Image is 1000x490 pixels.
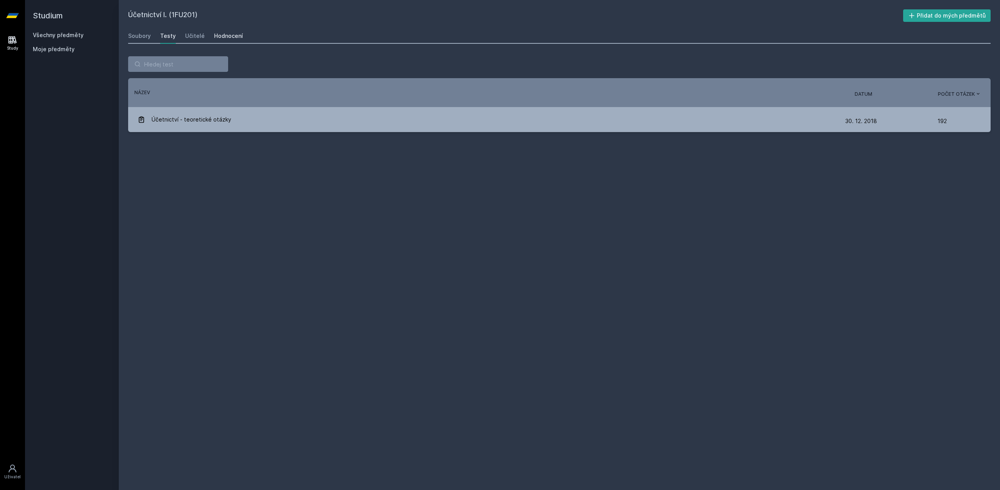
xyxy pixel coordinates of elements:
[128,32,151,40] div: Soubory
[128,9,903,22] h2: Účetnictví I. (1FU201)
[855,91,872,98] button: Datum
[2,31,23,55] a: Study
[160,32,176,40] div: Testy
[128,56,228,72] input: Hledej test
[4,474,21,480] div: Uživatel
[128,107,991,132] a: Účetnictví - teoretické otázky 30. 12. 2018 192
[938,91,981,98] button: Počet otázek
[128,28,151,44] a: Soubory
[938,91,975,98] span: Počet otázek
[2,460,23,484] a: Uživatel
[33,32,84,38] a: Všechny předměty
[160,28,176,44] a: Testy
[134,89,150,96] button: Název
[214,28,243,44] a: Hodnocení
[937,113,947,129] span: 192
[33,45,75,53] span: Moje předměty
[185,28,205,44] a: Učitelé
[214,32,243,40] div: Hodnocení
[7,45,18,51] div: Study
[845,118,877,124] span: 30. 12. 2018
[903,9,991,22] button: Přidat do mých předmětů
[185,32,205,40] div: Učitelé
[152,112,231,127] span: Účetnictví - teoretické otázky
